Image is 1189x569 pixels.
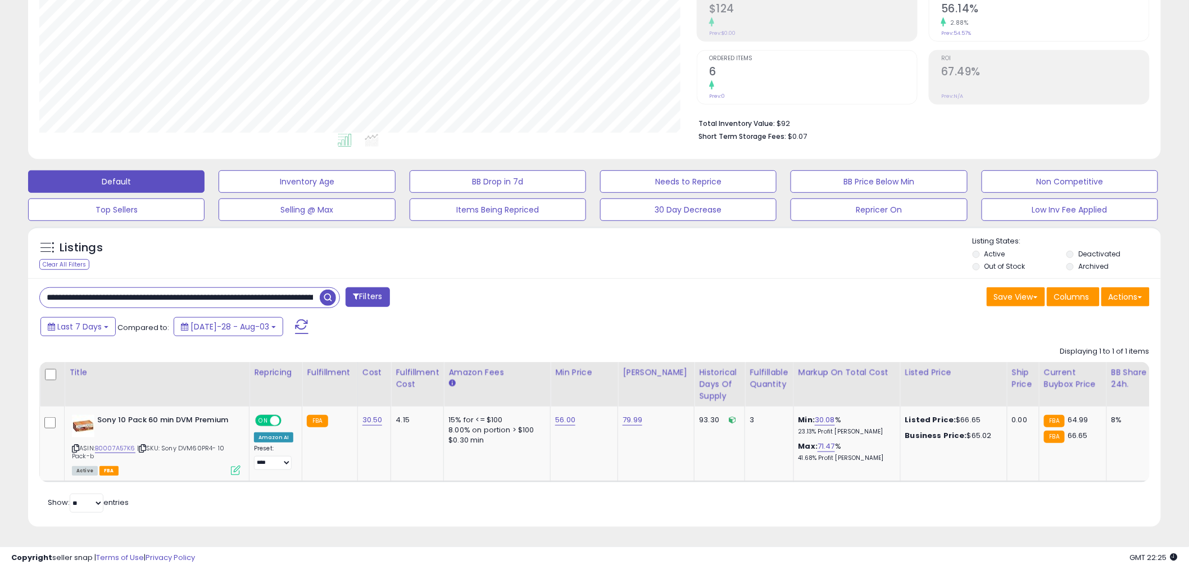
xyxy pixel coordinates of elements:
button: 30 Day Decrease [600,198,777,221]
span: Compared to: [117,322,169,333]
div: Amazon Fees [448,367,546,378]
button: BB Drop in 7d [410,170,586,193]
div: 3 [750,415,784,425]
label: Deactivated [1078,249,1120,259]
b: Sony 10 Pack 60 min DVM Premium [97,415,234,428]
button: Columns [1047,287,1100,306]
span: OFF [280,416,298,426]
button: Filters [346,287,389,307]
span: All listings currently available for purchase on Amazon [72,466,98,476]
div: Markup on Total Cost [798,367,896,378]
b: Total Inventory Value: [698,119,775,128]
a: Terms of Use [96,552,144,563]
a: 71.47 [818,441,835,452]
div: 0.00 [1012,415,1031,425]
span: Ordered Items [709,56,917,62]
small: FBA [307,415,328,427]
th: The percentage added to the cost of goods (COGS) that forms the calculator for Min & Max prices. [793,362,900,407]
div: $65.02 [905,431,999,441]
div: Clear All Filters [39,259,89,270]
b: Business Price: [905,430,967,441]
button: Repricer On [791,198,967,221]
b: Min: [798,414,815,425]
div: Fulfillable Quantity [750,367,788,390]
b: Short Term Storage Fees: [698,132,786,141]
a: 30.50 [362,414,383,426]
small: Prev: 0 [709,93,725,100]
span: FBA [99,466,119,476]
li: $92 [698,116,1141,129]
button: Needs to Reprice [600,170,777,193]
h5: Listings [60,240,103,256]
b: Listed Price: [905,414,956,425]
div: seller snap | | [11,553,195,563]
small: Prev: $0.00 [709,30,736,37]
p: 23.13% Profit [PERSON_NAME] [798,428,892,436]
button: Top Sellers [28,198,205,221]
a: 56.00 [555,414,575,426]
div: Displaying 1 to 1 of 1 items [1060,346,1150,357]
p: 41.68% Profit [PERSON_NAME] [798,454,892,462]
button: Default [28,170,205,193]
div: 93.30 [699,415,736,425]
small: Amazon Fees. [448,378,455,389]
div: Cost [362,367,387,378]
h2: 67.49% [941,65,1149,80]
a: Privacy Policy [146,552,195,563]
span: ON [256,416,270,426]
small: Prev: 54.57% [941,30,971,37]
div: Min Price [555,367,613,378]
div: Current Buybox Price [1044,367,1102,390]
label: Out of Stock [984,261,1025,271]
div: BB Share 24h. [1111,367,1152,390]
h2: 6 [709,65,917,80]
div: Fulfillment Cost [396,367,439,390]
p: Listing States: [973,236,1161,247]
h2: $124 [709,2,917,17]
b: Max: [798,441,818,451]
strong: Copyright [11,552,52,563]
div: $0.30 min [448,435,542,445]
button: Low Inv Fee Applied [982,198,1158,221]
span: $0.07 [788,131,807,142]
span: Columns [1054,291,1090,302]
span: [DATE]-28 - Aug-03 [190,321,269,332]
button: [DATE]-28 - Aug-03 [174,317,283,336]
a: 30.08 [815,414,835,426]
small: FBA [1044,415,1065,427]
div: 8% [1111,415,1149,425]
button: Non Competitive [982,170,1158,193]
small: Prev: N/A [941,93,963,100]
div: Fulfillment [307,367,352,378]
button: BB Price Below Min [791,170,967,193]
div: Historical Days Of Supply [699,367,740,402]
span: | SKU: Sony DVM60PR4- 10 Pack-b [72,444,224,460]
button: Items Being Repriced [410,198,586,221]
img: 51w4gkzewLL._SL40_.jpg [72,415,94,437]
div: Preset: [254,445,293,470]
span: 64.99 [1068,414,1088,425]
h2: 56.14% [941,2,1149,17]
small: 2.88% [946,19,969,27]
button: Selling @ Max [219,198,395,221]
button: Last 7 Days [40,317,116,336]
div: ASIN: [72,415,240,474]
div: Repricing [254,367,297,378]
a: 79.99 [623,414,642,426]
span: 66.65 [1068,430,1088,441]
span: 2025-08-11 22:25 GMT [1130,552,1178,563]
button: Save View [987,287,1045,306]
div: % [798,415,892,436]
div: 4.15 [396,415,435,425]
button: Actions [1101,287,1150,306]
div: $66.65 [905,415,999,425]
div: Listed Price [905,367,1002,378]
div: Amazon AI [254,432,293,442]
div: % [798,441,892,462]
span: Show: entries [48,497,129,508]
div: 8.00% on portion > $100 [448,425,542,435]
div: Ship Price [1012,367,1034,390]
button: Inventory Age [219,170,395,193]
small: FBA [1044,431,1065,443]
div: Title [69,367,244,378]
